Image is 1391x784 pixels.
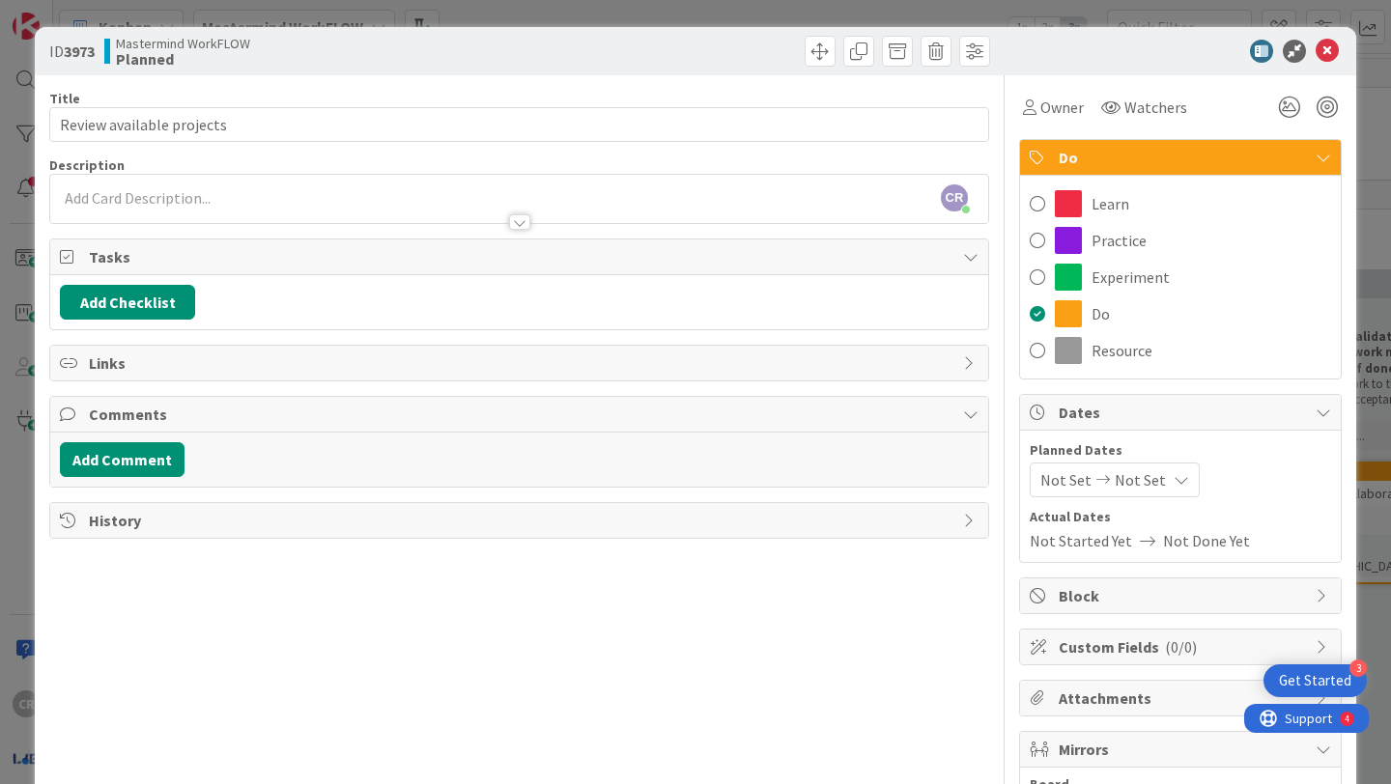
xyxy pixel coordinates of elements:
span: Attachments [1059,686,1306,710]
span: Owner [1040,96,1084,119]
div: 4 [100,8,105,23]
span: Resource [1092,339,1152,362]
span: Actual Dates [1030,507,1331,527]
span: Comments [89,403,953,426]
span: Learn [1092,192,1129,215]
button: Add Checklist [60,285,195,320]
span: Dates [1059,401,1306,424]
div: Get Started [1279,671,1351,690]
span: Support [41,3,88,26]
span: Custom Fields [1059,635,1306,658]
span: Tasks [89,245,953,268]
input: type card name here... [49,107,989,142]
span: Not Set [1115,468,1166,491]
div: Open Get Started checklist, remaining modules: 3 [1263,664,1367,697]
span: Mastermind WorkFLOW [116,36,250,51]
span: Do [1059,146,1306,169]
span: Block [1059,584,1306,607]
span: Not Set [1040,468,1092,491]
span: Practice [1092,229,1147,252]
span: Watchers [1124,96,1187,119]
span: Not Done Yet [1163,529,1250,552]
label: Title [49,90,80,107]
span: Links [89,351,953,375]
b: Planned [116,51,250,67]
span: Do [1092,302,1110,325]
span: History [89,509,953,532]
span: ( 0/0 ) [1165,637,1197,657]
b: 3973 [64,42,95,61]
div: 3 [1349,659,1367,677]
span: Not Started Yet [1030,529,1132,552]
span: Description [49,156,125,174]
button: Add Comment [60,442,185,477]
span: CR [941,184,968,211]
span: ID [49,40,95,63]
span: Experiment [1092,266,1170,289]
span: Planned Dates [1030,440,1331,461]
span: Mirrors [1059,738,1306,761]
